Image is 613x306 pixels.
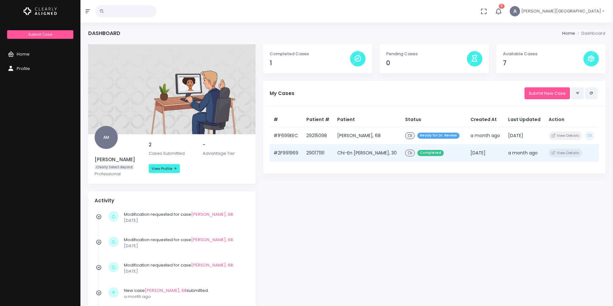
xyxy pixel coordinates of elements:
th: Created At [467,112,504,127]
div: Modification requested for case . [124,262,246,275]
a: Submit Case [7,30,73,39]
a: [PERSON_NAME], 68 [191,237,233,243]
p: a month ago [124,293,246,300]
p: Professional [95,171,141,177]
span: Ready for Dr. Review [417,133,460,139]
td: #1F699EEC [270,127,302,144]
li: Dashboard [575,30,605,37]
span: 11 [499,4,505,9]
div: New case submitted. [124,287,246,300]
span: Home [17,51,30,57]
h4: 7 [503,59,583,67]
h4: 1 [270,59,350,67]
td: 29017191 [302,144,334,162]
th: # [270,112,302,127]
p: Cases Submitted [149,150,195,157]
th: Patient # [302,112,334,127]
th: Patient [333,112,401,127]
h5: 2 [149,142,195,148]
p: Available Cases [503,51,583,57]
div: Modification requested for case . [124,211,246,224]
p: [DATE] [124,243,246,249]
h4: 0 [386,59,467,67]
td: [DATE] [504,127,545,144]
span: [PERSON_NAME][GEOGRAPHIC_DATA] [521,8,601,14]
button: View Details [549,131,582,140]
button: View Details [549,149,582,157]
h4: Activity [95,198,249,204]
span: Submit Case [28,32,52,37]
td: a month ago [504,144,545,162]
span: Profile [17,66,30,72]
h5: My Cases [270,91,525,96]
div: Modification requested for case . [124,237,246,249]
h5: [PERSON_NAME] [95,157,141,162]
td: [DATE] [467,144,504,162]
span: Completed [417,150,444,156]
p: Completed Cases [270,51,350,57]
th: Action [545,112,599,127]
a: Submit New Case [525,87,570,99]
a: [PERSON_NAME], 68 [191,211,233,217]
p: Pending Cases [386,51,467,57]
a: View Profile [149,164,180,173]
td: Chi-En [PERSON_NAME], 30 [333,144,401,162]
p: Advantage Tier [203,150,249,157]
th: Status [401,112,467,127]
p: [DATE] [124,268,246,275]
span: Clearly Select Beyond [95,165,134,170]
h5: - [203,142,249,148]
img: Logo Horizontal [23,4,57,18]
a: [PERSON_NAME], 68 [191,262,233,268]
span: A [510,6,520,16]
th: Last Updated [504,112,545,127]
li: Home [562,30,575,37]
td: a month ago [467,127,504,144]
td: [PERSON_NAME], 68 [333,127,401,144]
td: #2F991969 [270,144,302,162]
h4: Dashboard [88,30,120,36]
p: [DATE] [124,217,246,224]
td: 29215098 [302,127,334,144]
a: [PERSON_NAME], 68 [145,287,187,293]
span: AM [95,126,118,149]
